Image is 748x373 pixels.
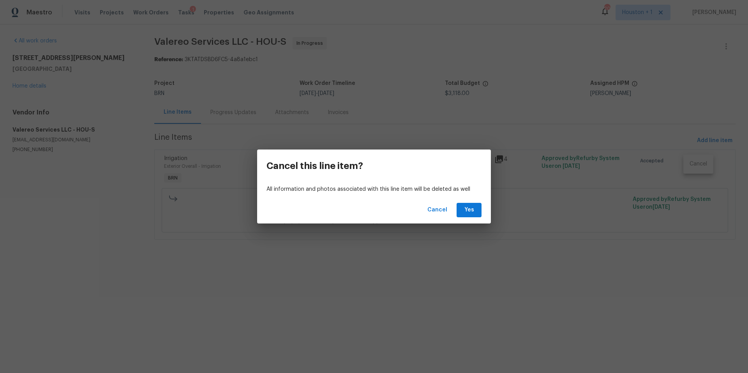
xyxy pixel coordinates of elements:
[457,203,482,217] button: Yes
[427,205,447,215] span: Cancel
[266,160,363,171] h3: Cancel this line item?
[266,185,482,194] p: All information and photos associated with this line item will be deleted as well
[463,205,475,215] span: Yes
[424,203,450,217] button: Cancel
